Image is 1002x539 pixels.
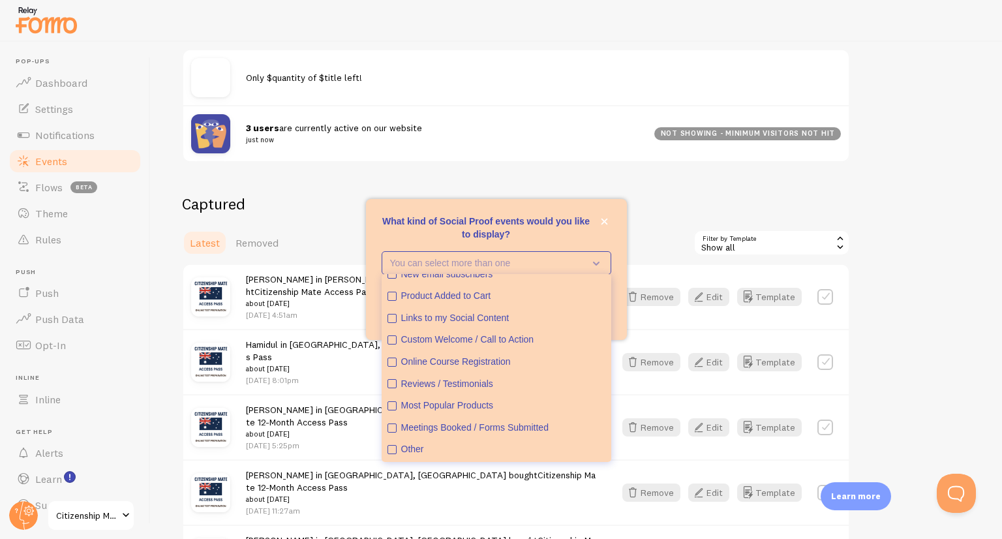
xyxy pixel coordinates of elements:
span: Dashboard [35,76,87,89]
iframe: Help Scout Beacon - Open [937,474,976,513]
img: no_image.svg [191,58,230,97]
a: Settings [8,96,142,122]
span: Latest [190,236,220,249]
a: Learn [8,466,142,492]
p: [DATE] 8:01pm [246,375,599,386]
span: Events [35,155,67,168]
div: not showing - minimum visitors not hit [654,127,841,140]
span: beta [70,181,97,193]
div: Links to my Social Content [401,312,605,325]
div: Custom Welcome / Call to Action [401,333,605,346]
small: about [DATE] [246,363,599,375]
img: Citizenship_Mate_Online_Access_Product_small.png [191,473,230,512]
button: Remove [622,288,680,306]
button: close, [598,215,611,228]
a: Opt-In [8,332,142,358]
a: Citizenship Mate Access Pass [254,286,375,298]
a: Alerts [8,440,142,466]
button: Product Added to Cart [383,285,610,307]
button: Reviews / Testimonials [383,373,610,395]
a: Events [8,148,142,174]
div: Product Added to Cart [401,290,605,303]
span: Pop-ups [16,57,142,66]
small: about [DATE] [246,298,599,309]
p: [DATE] 5:25pm [246,440,599,451]
span: Theme [35,207,68,220]
span: Push Data [35,313,84,326]
a: Push [8,280,142,306]
button: Remove [622,484,680,502]
a: Edit [688,484,737,502]
button: Template [737,418,802,437]
div: Show all [693,230,850,256]
a: Rules [8,226,142,253]
span: Notifications [35,129,95,142]
button: Other [383,439,610,461]
strong: 3 users [246,122,279,134]
a: Push Data [8,306,142,332]
svg: <p>Watch New Feature Tutorials!</p> [64,471,76,483]
span: Citizenship Mate [56,508,118,523]
span: Alerts [35,446,63,459]
a: Theme [8,200,142,226]
div: Learn more [821,482,891,510]
a: Citizenship Mate 12-Month Access Pass [246,469,596,493]
p: [DATE] 4:51am [246,309,599,320]
button: Edit [688,418,729,437]
span: [PERSON_NAME] in [PERSON_NAME][GEOGRAPHIC_DATA], [GEOGRAPHIC_DATA] bought [246,273,599,310]
button: Online Course Registration [383,351,610,373]
button: Edit [688,353,729,371]
button: Template [737,484,802,502]
small: about [DATE] [246,428,599,440]
button: You can select more than one [382,251,611,275]
span: Removed [235,236,279,249]
div: New email subscribers [401,268,605,281]
a: Edit [688,418,737,437]
a: Citizenship Mate [47,500,135,531]
button: Remove [622,353,680,371]
a: Edit [688,288,737,306]
button: Edit [688,484,729,502]
button: Edit [688,288,729,306]
div: Other [401,443,605,456]
span: Opt-In [35,339,66,352]
span: Push [16,268,142,277]
button: New email subscribers [383,264,610,286]
span: [PERSON_NAME] in [GEOGRAPHIC_DATA], [GEOGRAPHIC_DATA] bought [246,404,599,440]
span: Inline [35,393,61,406]
span: Learn [35,472,62,485]
a: Flows beta [8,174,142,200]
span: Inline [16,374,142,382]
small: about [DATE] [246,493,599,505]
div: Most Popular Products [401,399,605,412]
a: Citizenship Mate 12-Month Access Pass [246,404,596,428]
a: Inline [8,386,142,412]
span: Only $quantity of $title left! [246,72,362,84]
p: You can select more than one [390,256,584,269]
a: Support [8,492,142,518]
span: Flows [35,181,63,194]
button: Meetings Booked / Forms Submitted [383,417,610,439]
button: Custom Welcome / Call to Action [383,329,610,351]
p: What kind of Social Proof events would you like to display? [382,215,611,241]
p: [DATE] 11:27am [246,505,599,516]
span: Settings [35,102,73,115]
button: Template [737,288,802,306]
span: Push [35,286,59,300]
div: Reviews / Testimonials [401,378,605,391]
div: Online Course Registration [401,356,605,369]
img: Citizenship_Mate_Online_Access_Product_small.png [191,277,230,316]
span: Get Help [16,428,142,437]
button: Remove [622,418,680,437]
a: Latest [182,230,228,256]
button: Links to my Social Content [383,307,610,330]
button: Most Popular Products [383,395,610,417]
p: Learn more [831,490,881,502]
span: are currently active on our website [246,122,639,146]
img: Citizenship_Mate_Online_Access_Product_small.png [191,343,230,382]
span: Support [35,499,74,512]
a: Removed [228,230,286,256]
